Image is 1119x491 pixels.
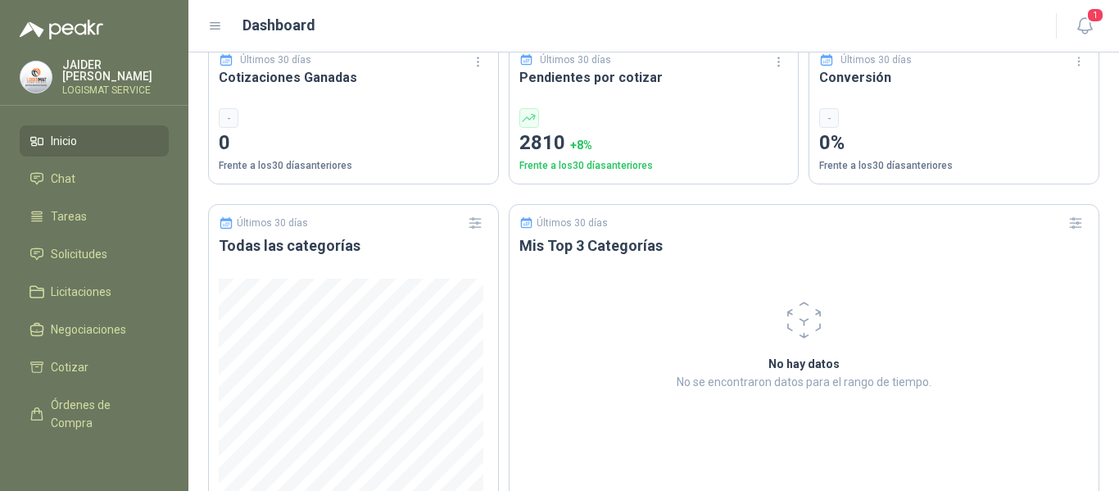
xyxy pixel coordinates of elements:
[840,52,912,68] p: Últimos 30 días
[1086,7,1104,23] span: 1
[62,59,169,82] p: JAIDER [PERSON_NAME]
[20,352,169,383] a: Cotizar
[519,158,789,174] p: Frente a los 30 días anteriores
[219,236,488,256] h3: Todas las categorías
[20,20,103,39] img: Logo peakr
[51,358,88,376] span: Cotizar
[529,355,1079,373] h2: No hay datos
[219,128,488,159] p: 0
[540,52,611,68] p: Últimos 30 días
[20,276,169,307] a: Licitaciones
[20,389,169,439] a: Órdenes de Compra
[219,67,488,88] h3: Cotizaciones Ganadas
[529,373,1079,391] p: No se encontraron datos para el rango de tiempo.
[1070,11,1099,41] button: 1
[242,14,315,37] h1: Dashboard
[537,217,608,229] p: Últimos 30 días
[51,245,107,263] span: Solicitudes
[20,201,169,232] a: Tareas
[519,128,789,159] p: 2810
[51,283,111,301] span: Licitaciones
[819,67,1089,88] h3: Conversión
[51,207,87,225] span: Tareas
[20,239,169,270] a: Solicitudes
[20,125,169,157] a: Inicio
[219,158,488,174] p: Frente a los 30 días anteriores
[51,170,75,188] span: Chat
[240,52,311,68] p: Últimos 30 días
[519,236,1089,256] h3: Mis Top 3 Categorías
[570,139,592,152] span: + 8 %
[219,108,238,128] div: -
[819,108,839,128] div: -
[20,314,169,345] a: Negociaciones
[519,67,789,88] h3: Pendientes por cotizar
[62,85,169,95] p: LOGISMAT SERVICE
[51,396,153,432] span: Órdenes de Compra
[819,158,1089,174] p: Frente a los 30 días anteriores
[237,217,308,229] p: Últimos 30 días
[20,61,52,93] img: Company Logo
[819,128,1089,159] p: 0%
[51,321,126,339] span: Negociaciones
[20,445,169,476] a: Remisiones
[20,163,169,194] a: Chat
[51,132,77,150] span: Inicio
